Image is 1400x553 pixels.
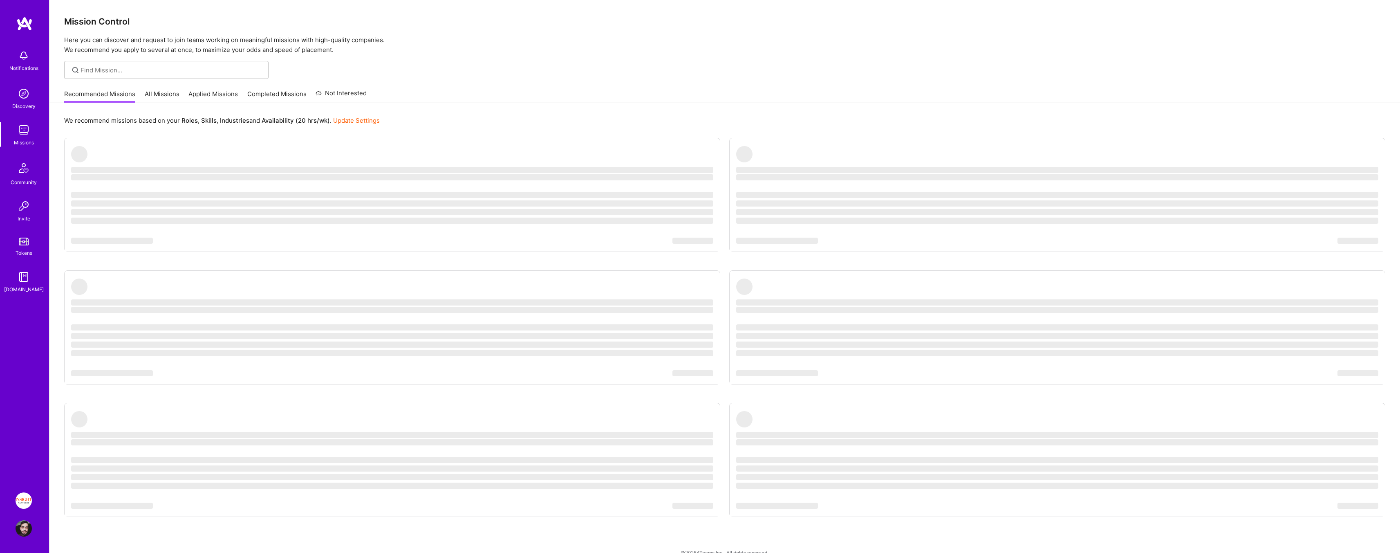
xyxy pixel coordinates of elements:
[64,16,1385,27] h3: Mission Control
[181,117,198,124] b: Roles
[16,16,33,31] img: logo
[19,238,29,245] img: tokens
[64,35,1385,55] p: Here you can discover and request to join teams working on meaningful missions with high-quality ...
[188,90,238,103] a: Applied Missions
[247,90,307,103] a: Completed Missions
[13,492,34,509] a: Insight Partners: Data & AI - Sourcing
[12,102,36,110] div: Discovery
[64,90,135,103] a: Recommended Missions
[14,158,34,178] img: Community
[18,214,30,223] div: Invite
[11,178,37,187] div: Community
[333,117,380,124] a: Update Settings
[9,64,38,72] div: Notifications
[316,88,367,103] a: Not Interested
[16,47,32,64] img: bell
[16,198,32,214] img: Invite
[16,492,32,509] img: Insight Partners: Data & AI - Sourcing
[64,116,380,125] p: We recommend missions based on your , , and .
[16,85,32,102] img: discovery
[13,520,34,537] a: User Avatar
[16,249,32,257] div: Tokens
[16,122,32,138] img: teamwork
[220,117,249,124] b: Industries
[262,117,330,124] b: Availability (20 hrs/wk)
[16,269,32,285] img: guide book
[81,66,262,74] input: Find Mission...
[14,138,34,147] div: Missions
[71,65,80,75] i: icon SearchGrey
[145,90,179,103] a: All Missions
[201,117,217,124] b: Skills
[4,285,44,294] div: [DOMAIN_NAME]
[16,520,32,537] img: User Avatar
